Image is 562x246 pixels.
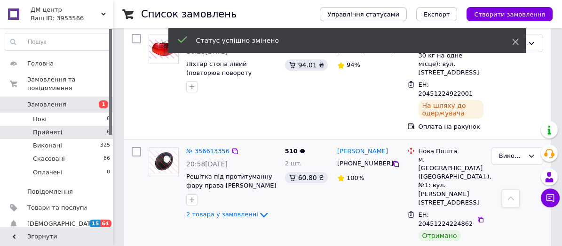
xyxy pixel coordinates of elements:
[33,155,65,163] span: Скасовані
[186,160,228,168] span: 20:58[DATE]
[499,151,524,161] div: Виконано
[103,155,110,163] span: 86
[186,173,277,215] a: Решітка під протитуманну фару права [PERSON_NAME] [DATE]-[DATE] (з отвором), Виробник: AYHANPLAST...
[347,61,360,68] span: 94%
[31,14,113,23] div: Ваш ID: 3953566
[149,147,179,177] a: Фото товару
[419,211,473,227] span: ЕН: 20451224224862
[541,189,560,207] button: Чат з покупцем
[27,188,73,196] span: Повідомлення
[347,174,364,181] span: 100%
[27,59,54,68] span: Головна
[107,168,110,177] span: 0
[419,100,483,119] div: На шляху до одержувача
[31,6,101,14] span: ДМ центр
[337,147,388,156] a: [PERSON_NAME]
[107,128,110,137] span: 6
[100,141,110,150] span: 325
[27,204,87,212] span: Товари та послуги
[419,156,483,207] div: м. [GEOGRAPHIC_DATA] ([GEOGRAPHIC_DATA].), №1: вул. [PERSON_NAME][STREET_ADDRESS]
[285,160,302,167] span: 2 шт.
[327,11,399,18] span: Управління статусами
[457,10,553,17] a: Створити замовлення
[27,75,113,92] span: Замовлення та повідомлення
[419,123,483,131] div: Оплата на рахунок
[141,8,237,20] h1: Список замовлень
[33,168,63,177] span: Оплачені
[149,150,178,173] img: Фото товару
[467,7,553,21] button: Створити замовлення
[186,211,269,218] a: 2 товара у замовленні
[149,40,178,58] img: Фото товару
[100,220,111,228] span: 64
[474,11,545,18] span: Створити замовлення
[186,60,269,120] a: Ліхтар стопа лівий (повторюв повороту червон) [PERSON_NAME] [DATE]-[DATE] Виробник CERKEG, [GEOGR...
[107,115,110,123] span: 0
[419,230,461,241] div: Отримано
[186,211,258,218] span: 2 товара у замовленні
[419,81,473,97] span: ЕН: 20451224922001
[186,148,230,155] a: № 356613356
[33,141,62,150] span: Виконані
[196,36,489,45] div: Статус успішно змінено
[149,34,179,64] a: Фото товару
[419,147,483,156] div: Нова Пошта
[285,148,305,155] span: 510 ₴
[33,115,47,123] span: Нові
[89,220,100,228] span: 15
[27,220,97,228] span: [DEMOGRAPHIC_DATA]
[27,100,66,109] span: Замовлення
[285,172,328,183] div: 60.80 ₴
[5,33,111,50] input: Пошук
[424,11,450,18] span: Експорт
[285,59,328,71] div: 94.01 ₴
[419,43,483,77] div: Слов'янськ, №3 (до 30 кг на одне місце): вул. [STREET_ADDRESS]
[335,157,392,170] div: [PHONE_NUMBER]
[33,128,62,137] span: Прийняті
[320,7,407,21] button: Управління статусами
[416,7,458,21] button: Експорт
[99,100,108,108] span: 1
